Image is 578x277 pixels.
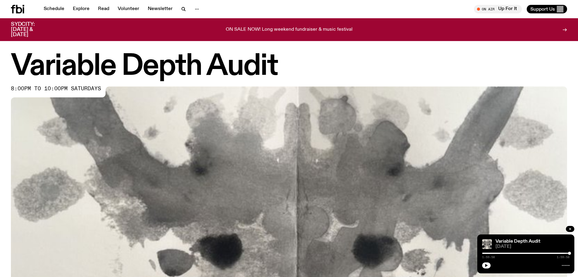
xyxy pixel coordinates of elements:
span: Support Us [530,6,555,12]
a: Explore [69,5,93,13]
span: 1:59:58 [482,256,495,259]
button: On AirUp For It [474,5,522,13]
span: 8:00pm to 10:00pm saturdays [11,86,101,91]
span: 1:59:58 [557,256,570,259]
span: [DATE] [495,244,570,249]
p: ON SALE NOW! Long weekend fundraiser & music festival [226,27,353,33]
a: Schedule [40,5,68,13]
a: Volunteer [114,5,143,13]
h1: Variable Depth Audit [11,53,567,80]
h3: SYDCITY: [DATE] & [DATE] [11,22,50,37]
img: A black and white Rorschach [482,239,492,249]
a: Newsletter [144,5,176,13]
a: Variable Depth Audit [495,239,540,244]
a: Read [94,5,113,13]
button: Support Us [527,5,567,13]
